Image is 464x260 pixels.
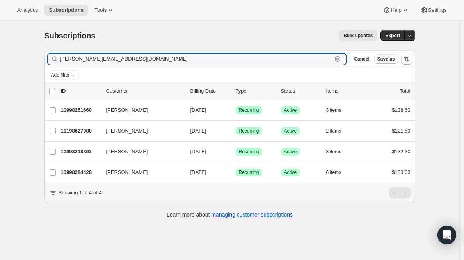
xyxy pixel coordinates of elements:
[61,126,411,136] div: 11198627980[PERSON_NAME][DATE]SuccessRecurringSuccessActive2 items$121.50
[106,127,148,135] span: [PERSON_NAME]
[389,187,411,198] nav: Pagination
[101,166,180,179] button: [PERSON_NAME]
[392,128,411,134] span: $121.50
[190,169,206,175] span: [DATE]
[101,125,180,137] button: [PERSON_NAME]
[106,169,148,176] span: [PERSON_NAME]
[326,169,341,176] span: 6 items
[392,149,411,154] span: $132.30
[416,5,452,16] button: Settings
[61,87,411,95] div: IDCustomerBilling DateTypeStatusItemsTotal
[326,128,341,134] span: 2 items
[44,31,96,40] span: Subscriptions
[211,212,293,218] a: managing customer subscriptions
[391,7,401,13] span: Help
[339,30,377,41] button: Bulk updates
[167,211,293,219] p: Learn more about
[437,226,456,244] div: Open Intercom Messenger
[380,30,405,41] button: Export
[326,167,350,178] button: 6 items
[61,169,100,176] p: 10998284428
[106,148,148,156] span: [PERSON_NAME]
[48,70,79,80] button: Add filter
[59,189,102,197] p: Showing 1 to 4 of 4
[60,54,332,65] input: Filter subscribers
[351,54,372,64] button: Cancel
[190,87,229,95] p: Billing Date
[17,7,38,13] span: Analytics
[90,5,119,16] button: Tools
[51,72,69,78] span: Add filter
[326,107,341,113] span: 3 items
[61,127,100,135] p: 11198627980
[239,107,259,113] span: Recurring
[61,146,411,157] div: 10998218892[PERSON_NAME][DATE]SuccessRecurringSuccessActive3 items$132.30
[94,7,107,13] span: Tools
[326,126,350,136] button: 2 items
[378,5,414,16] button: Help
[61,167,411,178] div: 10998284428[PERSON_NAME][DATE]SuccessRecurringSuccessActive6 items$183.60
[392,169,411,175] span: $183.60
[284,169,297,176] span: Active
[239,128,259,134] span: Recurring
[284,107,297,113] span: Active
[281,87,320,95] p: Status
[106,87,184,95] p: Customer
[190,149,206,154] span: [DATE]
[354,56,369,62] span: Cancel
[61,148,100,156] p: 10998218892
[236,87,275,95] div: Type
[12,5,43,16] button: Analytics
[101,104,180,117] button: [PERSON_NAME]
[401,54,412,65] button: Sort the results
[61,106,100,114] p: 10998251660
[400,87,410,95] p: Total
[61,105,411,116] div: 10998251660[PERSON_NAME][DATE]SuccessRecurringSuccessActive3 items$138.60
[374,54,398,64] button: Save as
[49,7,84,13] span: Subscriptions
[428,7,447,13] span: Settings
[44,5,88,16] button: Subscriptions
[326,146,350,157] button: 3 items
[190,128,206,134] span: [DATE]
[334,55,341,63] button: Clear
[326,87,365,95] div: Items
[101,145,180,158] button: [PERSON_NAME]
[239,149,259,155] span: Recurring
[377,56,395,62] span: Save as
[343,32,373,39] span: Bulk updates
[392,107,411,113] span: $138.60
[385,32,400,39] span: Export
[239,169,259,176] span: Recurring
[284,149,297,155] span: Active
[61,87,100,95] p: ID
[190,107,206,113] span: [DATE]
[326,105,350,116] button: 3 items
[284,128,297,134] span: Active
[106,106,148,114] span: [PERSON_NAME]
[326,149,341,155] span: 3 items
